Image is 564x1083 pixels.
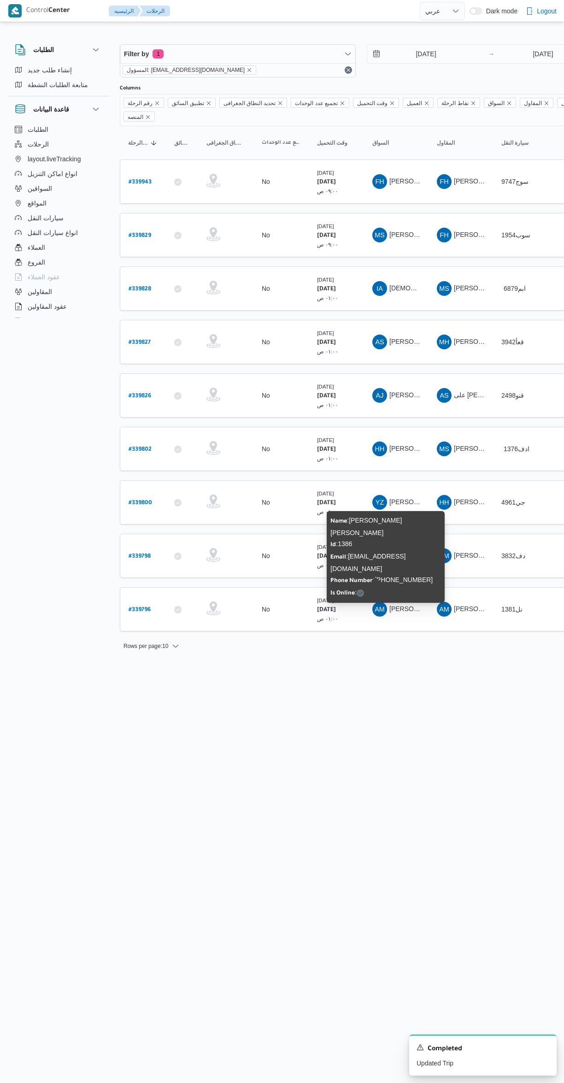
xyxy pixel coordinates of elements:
[317,170,334,176] small: [DATE]
[544,100,549,106] button: Remove المقاول from selection in this group
[28,79,88,90] span: متابعة الطلبات النشطة
[11,211,105,225] button: سيارات النقل
[317,544,334,550] small: [DATE]
[389,498,517,506] span: [PERSON_NAME] [DATE][PERSON_NAME]
[437,388,452,403] div: Ala Sulaiaman Muhammad Sulaiaman Msalam
[317,179,336,186] b: [DATE]
[439,281,449,296] span: MS
[203,135,249,150] button: تحديد النطاق الجغرافى
[317,402,338,408] small: ٠١:٠٠ ص
[439,441,449,456] span: MS
[11,225,105,240] button: انواع سيارات النقل
[372,441,387,456] div: Hada Hassan Hassan Muhammad Yousf
[454,391,520,399] span: على [PERSON_NAME]
[317,330,334,336] small: [DATE]
[441,98,468,108] span: نقاط الرحلة
[129,447,152,453] b: # 339802
[501,499,525,506] span: جي4961
[168,98,215,108] span: تطبيق السائق
[317,286,336,293] b: [DATE]
[172,98,204,108] span: تطبيق السائق
[277,100,283,106] button: Remove تحديد النطاق الجغرافى from selection in this group
[330,517,402,536] span: : [PERSON_NAME] [PERSON_NAME]
[440,388,448,403] span: AS
[317,139,347,147] span: وقت التحميل
[375,602,385,617] span: AM
[389,391,442,399] span: [PERSON_NAME]
[33,104,69,115] h3: قاعدة البيانات
[129,179,152,186] b: # 339943
[389,338,442,345] span: [PERSON_NAME]
[501,178,529,185] span: سوج9747
[537,6,557,17] span: Logout
[11,270,105,284] button: عقود العملاء
[407,98,422,108] span: العميل
[262,284,270,293] div: No
[129,229,151,241] a: #339829
[295,98,338,108] span: تجميع عدد الوحدات
[437,441,452,456] div: Muhammad Slah Abad Alhada Abad Alhamaid
[501,338,524,346] span: قعأ3942
[262,498,270,506] div: No
[15,104,101,115] button: قاعدة البيانات
[488,98,505,108] span: السواق
[317,597,334,603] small: [DATE]
[28,301,67,312] span: عقود المقاولين
[317,447,336,453] b: [DATE]
[501,552,525,559] span: دف3832
[28,242,45,253] span: العملاء
[375,174,384,189] span: FH
[317,383,334,389] small: [DATE]
[317,553,336,560] b: [DATE]
[470,100,476,106] button: Remove نقاط الرحلة from selection in this group
[123,641,168,652] span: Rows per page : 10
[504,445,529,453] span: 1376ادف
[219,98,288,108] span: تحديد النطاق الجغرافى
[488,51,494,57] div: →
[247,67,252,73] button: remove selected entity
[403,98,434,108] span: العميل
[454,338,562,345] span: [PERSON_NAME] [PERSON_NAME]
[262,605,270,613] div: No
[28,183,52,194] span: السواقين
[439,602,449,617] span: AM
[501,231,530,239] span: سوب1954
[375,228,385,242] span: MS
[372,174,387,189] div: Ftha Hassan Jlal Abo Alhassan
[28,65,72,76] span: إنشاء طلب جديد
[340,100,345,106] button: Remove تجميع عدد الوحدات from selection in this group
[145,114,151,120] button: Remove المنصه from selection in this group
[317,509,338,515] small: ٠١:٠٠ ص
[153,49,164,59] span: 1 active filters
[313,135,359,150] button: وقت التحميل
[317,277,334,283] small: [DATE]
[7,122,109,322] div: قاعدة البيانات
[376,388,384,403] span: AJ
[372,228,387,242] div: Maikal Sameir Zrif Shkari
[330,576,433,583] span: : [PHONE_NUMBER]
[317,616,338,622] small: ٠١:٠٠ ص
[11,314,105,329] button: اجهزة التليفون
[440,174,448,189] span: FH
[353,98,399,108] span: وقت التحميل
[437,228,452,242] div: Ftha Hassan Jlal Abo Alhassan Shrkah Trabo
[389,605,497,612] span: [PERSON_NAME] [PERSON_NAME]
[330,554,346,561] b: Email
[28,271,60,283] span: عقود العملاء
[330,590,355,597] b: Is Online
[501,606,523,613] span: نل1381
[317,490,334,496] small: [DATE]
[33,44,54,55] h3: الطلبات
[372,602,387,617] div: Ahmad Mjadi Yousf Abadalrahamun
[417,1043,549,1055] div: Notification
[129,233,151,239] b: # 339829
[484,98,516,108] span: السواق
[129,553,151,560] b: # 339798
[317,393,336,400] b: [DATE]
[262,177,270,186] div: No
[372,335,387,349] div: Ahmad Saad Muhammad Said Shbak
[28,286,52,297] span: المقاولين
[129,389,151,402] a: #339826
[11,63,105,77] button: إنشاء طلب جديد
[440,495,449,510] span: HH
